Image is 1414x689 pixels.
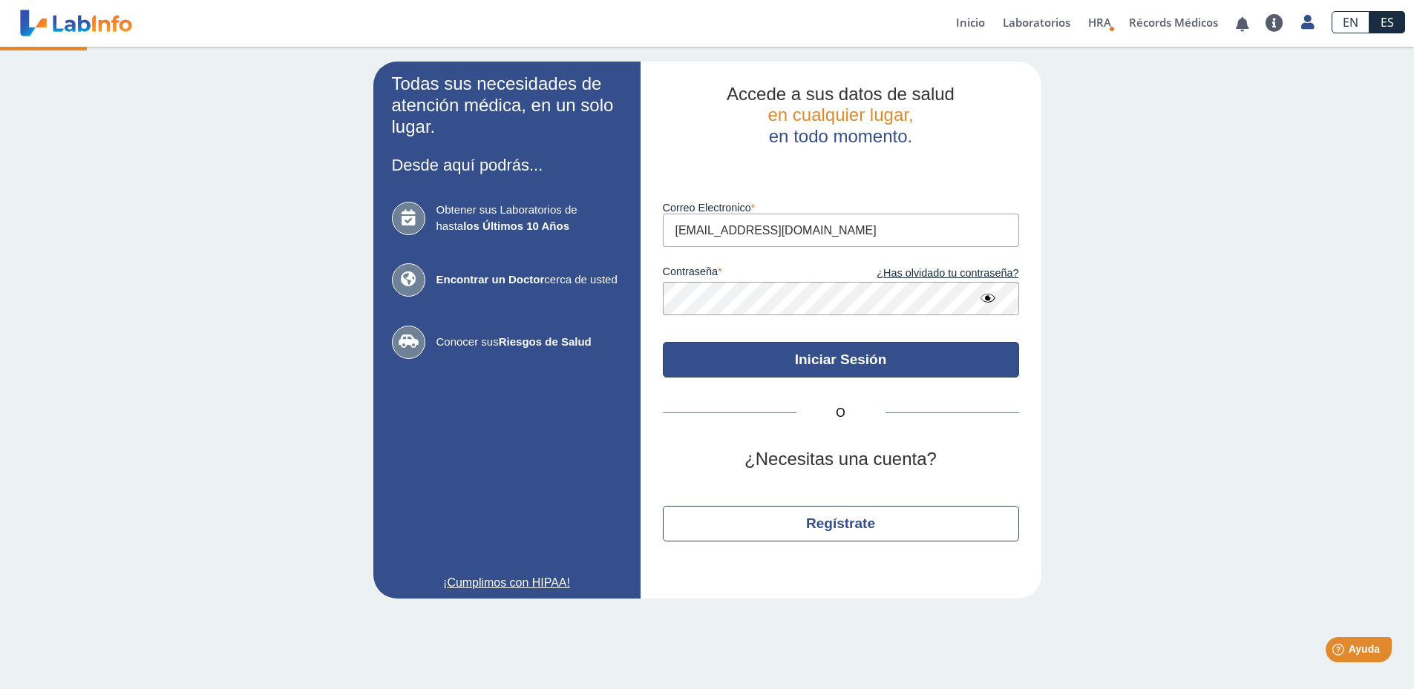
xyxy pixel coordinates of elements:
b: Encontrar un Doctor [436,273,545,286]
span: Obtener sus Laboratorios de hasta [436,202,622,235]
span: en cualquier lugar, [767,105,913,125]
a: ¿Has olvidado tu contraseña? [841,266,1019,282]
span: en todo momento. [769,126,912,146]
span: Accede a sus datos de salud [727,84,955,104]
span: O [796,404,886,422]
span: HRA [1088,15,1111,30]
a: ES [1369,11,1405,33]
h2: Todas sus necesidades de atención médica, en un solo lugar. [392,73,622,137]
iframe: Help widget launcher [1282,631,1398,673]
b: Riesgos de Salud [499,335,592,348]
a: EN [1332,11,1369,33]
span: cerca de usted [436,271,622,289]
label: contraseña [663,266,841,282]
button: Iniciar Sesión [663,342,1019,378]
b: los Últimos 10 Años [463,220,569,232]
span: Conocer sus [436,334,622,351]
button: Regístrate [663,506,1019,541]
h2: ¿Necesitas una cuenta? [663,449,1019,470]
label: Correo Electronico [663,202,1019,214]
h3: Desde aquí podrás... [392,156,622,174]
a: ¡Cumplimos con HIPAA! [392,574,622,592]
